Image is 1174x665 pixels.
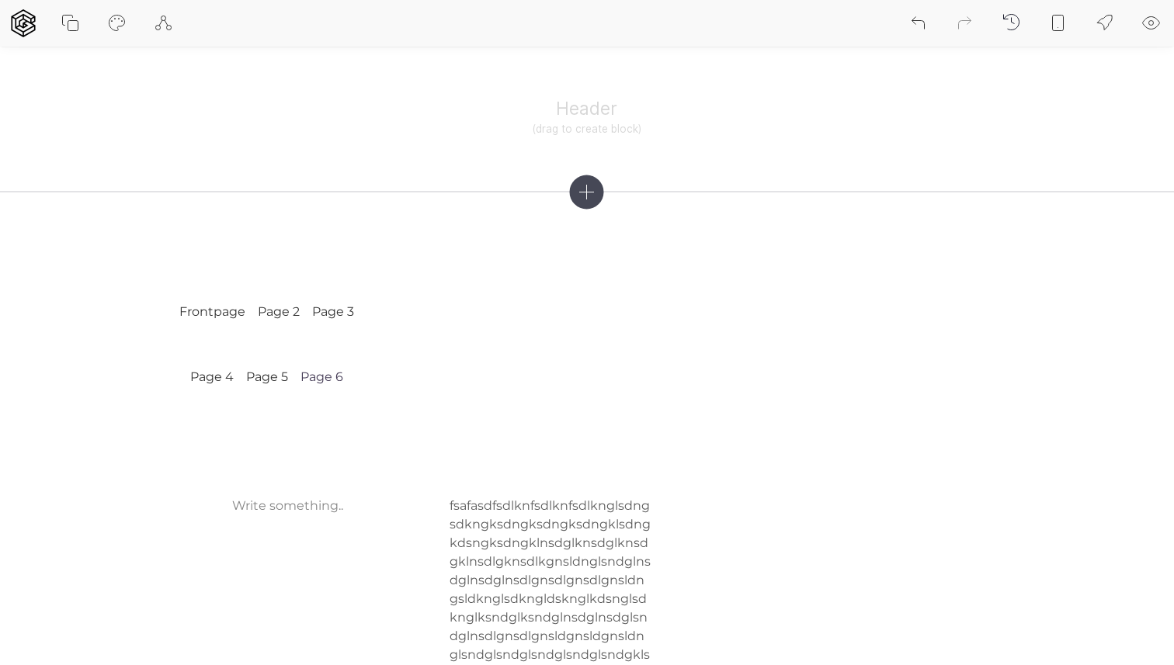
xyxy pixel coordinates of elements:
a: Page 3 [312,298,354,325]
div: Backups [1002,12,1020,34]
a: Page 2 [258,298,300,325]
a: Page 4 [190,363,234,390]
a: Frontpage [179,298,245,325]
a: Page 5 [246,363,288,390]
a: Page 6 [300,363,343,390]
